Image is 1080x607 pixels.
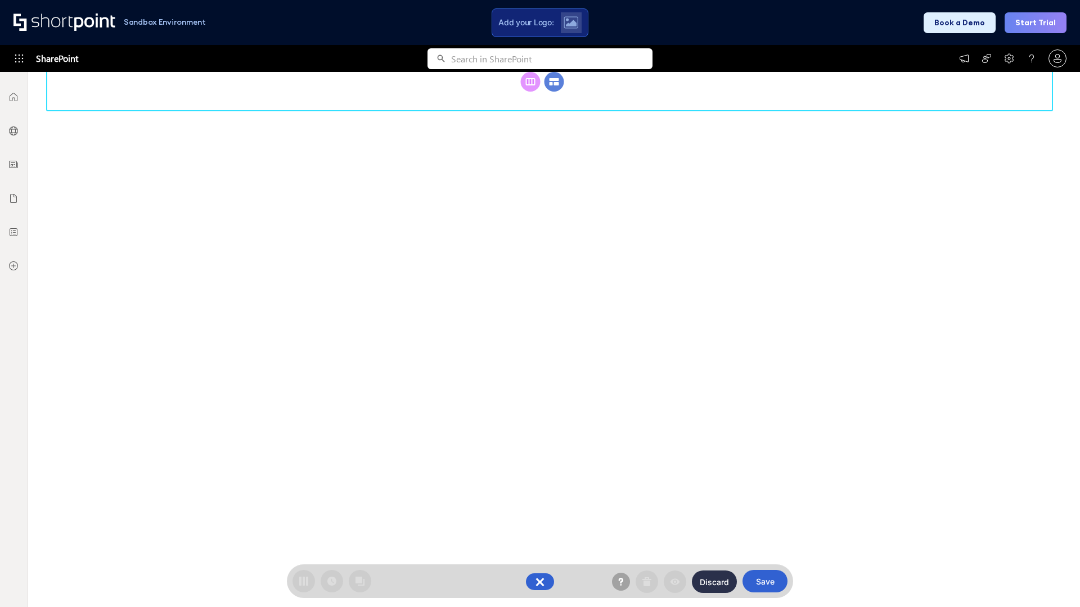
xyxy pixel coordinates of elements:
span: SharePoint [36,45,78,72]
button: Book a Demo [924,12,996,33]
button: Save [742,570,787,592]
input: Search in SharePoint [451,48,652,69]
h1: Sandbox Environment [124,19,206,25]
button: Discard [692,570,737,593]
span: Add your Logo: [498,17,553,28]
iframe: Chat Widget [1024,553,1080,607]
button: Start Trial [1005,12,1066,33]
img: Upload logo [564,16,578,29]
